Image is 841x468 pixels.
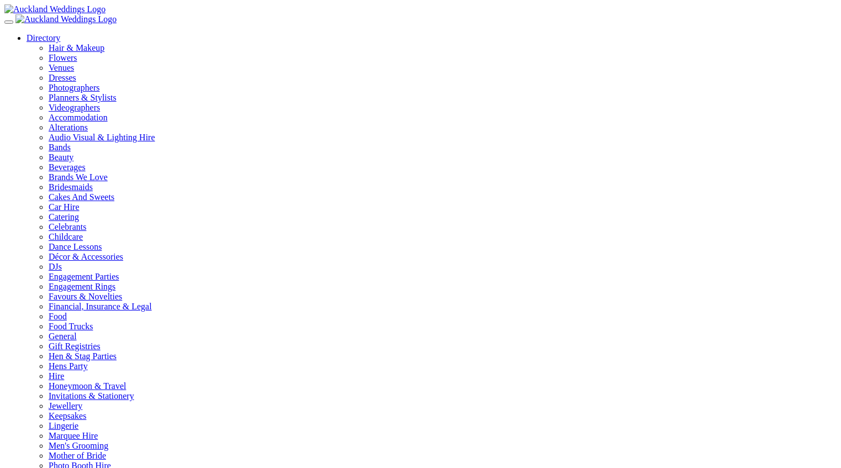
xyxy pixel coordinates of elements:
a: Beverages [49,162,86,172]
a: General [49,332,77,341]
a: Beauty [49,153,73,162]
a: Car Hire [49,202,80,212]
a: Brands We Love [49,172,108,182]
a: Hen & Stag Parties [49,351,117,361]
a: Dance Lessons [49,242,102,251]
a: Planners & Stylists [49,93,837,103]
a: Engagement Parties [49,272,119,281]
a: Hens Party [49,361,88,371]
a: Men's Grooming [49,441,108,450]
a: Lingerie [49,421,78,430]
a: Directory [27,33,60,43]
img: Auckland Weddings Logo [4,4,105,14]
a: Financial, Insurance & Legal [49,302,152,311]
a: Décor & Accessories [49,252,123,261]
img: Auckland Weddings Logo [15,14,117,24]
a: Favours & Novelties [49,292,122,301]
a: Jewellery [49,401,82,411]
a: Childcare [49,232,83,241]
a: Catering [49,212,79,222]
a: DJs [49,262,62,271]
a: Celebrants [49,222,86,232]
a: Mother of Bride [49,451,106,460]
a: Gift Registries [49,341,101,351]
a: Venues [49,63,837,73]
a: Food Trucks [49,322,93,331]
a: Invitations & Stationery [49,391,134,401]
a: Marquee Hire [49,431,98,440]
a: Hair & Makeup [49,43,837,53]
a: Dresses [49,73,837,83]
a: Bridesmaids [49,182,93,192]
a: Alterations [49,123,88,132]
a: Honeymoon & Travel [49,381,126,391]
a: Flowers [49,53,837,63]
a: Hire [49,371,64,381]
a: Videographers [49,103,837,113]
a: Audio Visual & Lighting Hire [49,133,155,142]
a: Bands [49,143,71,152]
a: Accommodation [49,113,108,122]
button: Menu [4,20,13,24]
a: Cakes And Sweets [49,192,114,202]
a: Photographers [49,83,837,93]
a: Keepsakes [49,411,86,420]
a: Engagement Rings [49,282,115,291]
a: Food [49,312,67,321]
